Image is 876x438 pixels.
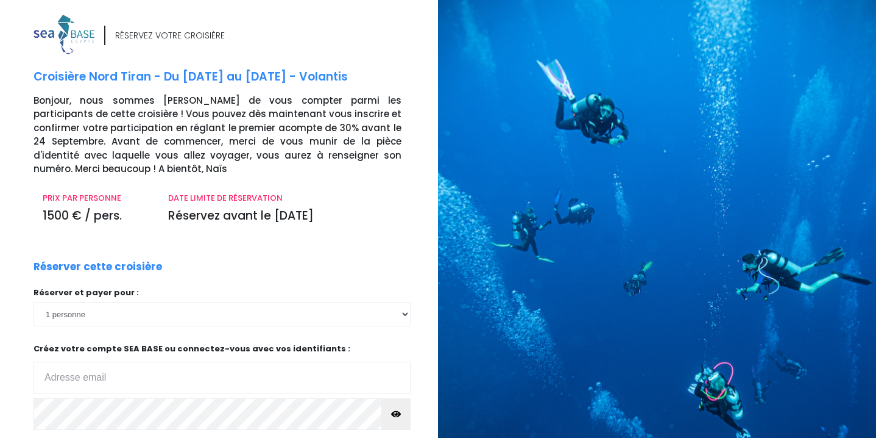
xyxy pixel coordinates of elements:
[115,29,225,42] div: RÉSERVEZ VOTRE CROISIÈRE
[34,259,162,275] p: Réserver cette croisière
[168,192,401,204] p: DATE LIMITE DE RÉSERVATION
[34,15,94,54] img: logo_color1.png
[43,207,150,225] p: 1500 € / pers.
[34,94,429,176] p: Bonjour, nous sommes [PERSON_NAME] de vous compter parmi les participants de cette croisière ! Vo...
[34,287,411,299] p: Réserver et payer pour :
[168,207,401,225] p: Réservez avant le [DATE]
[34,343,411,393] p: Créez votre compte SEA BASE ou connectez-vous avec vos identifiants :
[34,68,429,86] p: Croisière Nord Tiran - Du [DATE] au [DATE] - Volantis
[34,362,411,393] input: Adresse email
[43,192,150,204] p: PRIX PAR PERSONNE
